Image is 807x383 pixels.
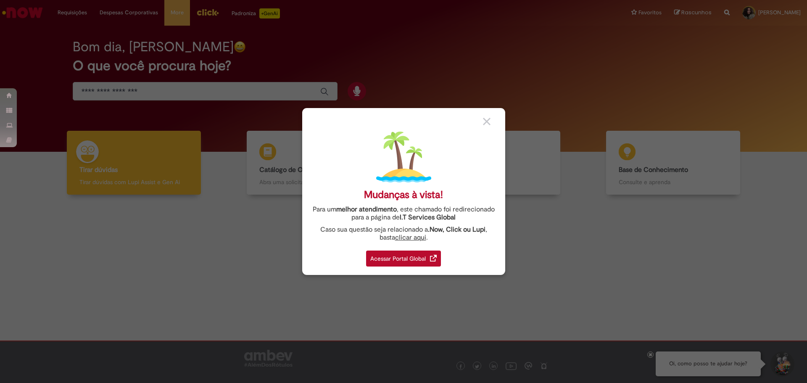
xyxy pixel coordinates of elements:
div: Mudanças à vista! [364,189,443,201]
a: I.T Services Global [400,209,456,222]
strong: .Now, Click ou Lupi [428,225,485,234]
a: Acessar Portal Global [366,246,441,267]
img: redirect_link.png [430,255,437,261]
img: island.png [376,129,431,185]
div: Caso sua questão seja relacionado a , basta . [309,226,499,242]
div: Para um , este chamado foi redirecionado para a página de [309,206,499,222]
img: close_button_grey.png [483,118,491,125]
a: clicar aqui [395,229,426,242]
strong: melhor atendimento [336,205,397,214]
div: Acessar Portal Global [366,251,441,267]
